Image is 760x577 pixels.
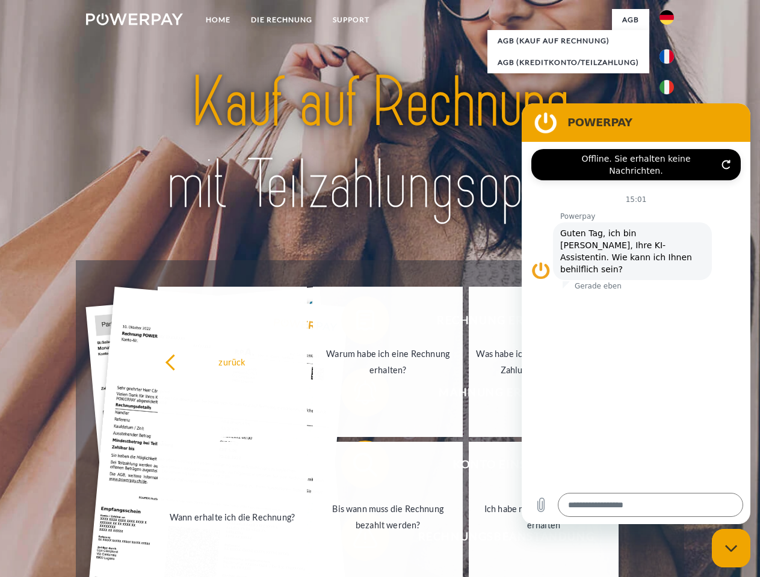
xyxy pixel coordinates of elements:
[115,58,645,230] img: title-powerpay_de.svg
[522,103,750,524] iframe: Messaging-Fenster
[660,10,674,25] img: de
[323,9,380,31] a: SUPPORT
[469,287,619,437] a: Was habe ich noch offen, ist meine Zahlung eingegangen?
[165,508,300,525] div: Wann erhalte ich die Rechnung?
[612,9,649,31] a: agb
[320,501,456,533] div: Bis wann muss die Rechnung bezahlt werden?
[487,30,649,52] a: AGB (Kauf auf Rechnung)
[476,346,611,378] div: Was habe ich noch offen, ist meine Zahlung eingegangen?
[241,9,323,31] a: DIE RECHNUNG
[165,353,300,370] div: zurück
[320,346,456,378] div: Warum habe ich eine Rechnung erhalten?
[660,80,674,94] img: it
[86,13,183,25] img: logo-powerpay-white.svg
[712,529,750,567] iframe: Schaltfläche zum Öffnen des Messaging-Fensters; Konversation läuft
[660,49,674,64] img: fr
[487,52,649,73] a: AGB (Kreditkonto/Teilzahlung)
[196,9,241,31] a: Home
[476,501,611,533] div: Ich habe nur eine Teillieferung erhalten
